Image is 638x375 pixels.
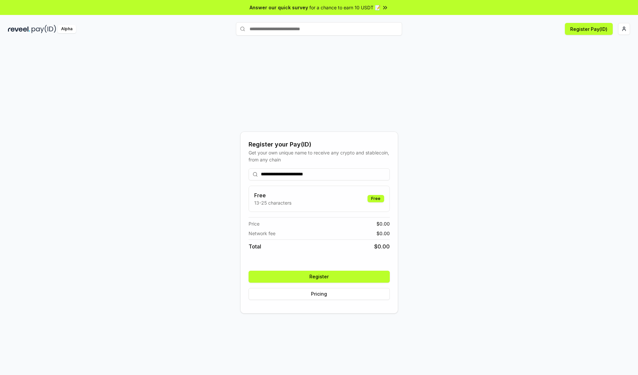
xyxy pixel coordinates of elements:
[254,199,291,206] p: 13-25 characters
[249,271,390,283] button: Register
[32,25,56,33] img: pay_id
[376,220,390,227] span: $ 0.00
[254,191,291,199] h3: Free
[249,242,261,250] span: Total
[376,230,390,237] span: $ 0.00
[249,288,390,300] button: Pricing
[250,4,308,11] span: Answer our quick survey
[309,4,380,11] span: for a chance to earn 10 USDT 📝
[374,242,390,250] span: $ 0.00
[57,25,76,33] div: Alpha
[249,220,260,227] span: Price
[249,149,390,163] div: Get your own unique name to receive any crypto and stablecoin, from any chain
[249,140,390,149] div: Register your Pay(ID)
[8,25,30,33] img: reveel_dark
[368,195,384,202] div: Free
[565,23,613,35] button: Register Pay(ID)
[249,230,275,237] span: Network fee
